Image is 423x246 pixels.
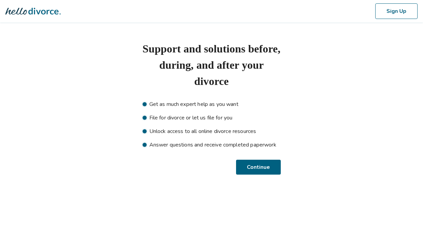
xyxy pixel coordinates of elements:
[237,160,281,175] button: Continue
[143,141,281,149] li: Answer questions and receive completed paperwork
[143,41,281,89] h1: Support and solutions before, during, and after your divorce
[143,127,281,135] li: Unlock access to all online divorce resources
[375,3,418,19] button: Sign Up
[143,114,281,122] li: File for divorce or let us file for you
[143,100,281,108] li: Get as much expert help as you want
